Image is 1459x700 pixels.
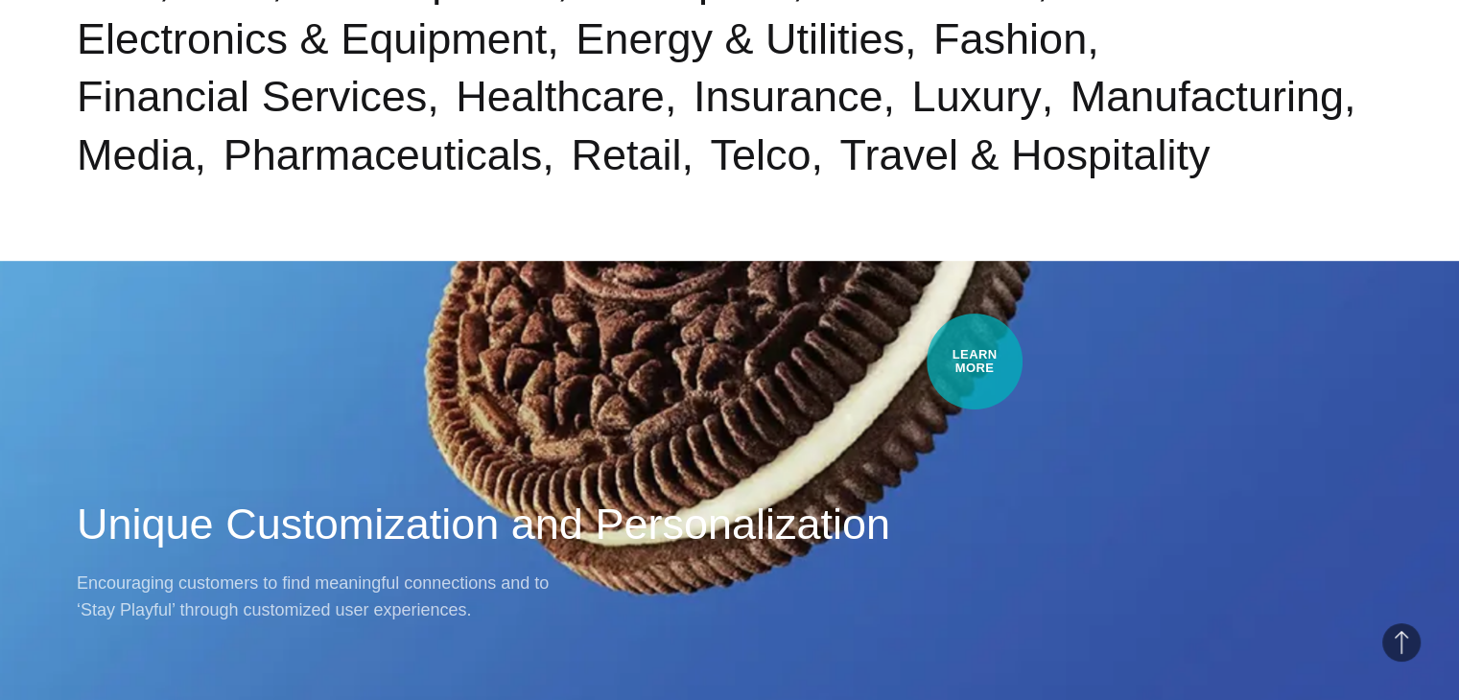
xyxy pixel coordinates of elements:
[1071,72,1344,121] a: Manufacturing
[77,72,427,121] a: Financial Services
[710,130,811,179] a: Telco
[576,14,905,63] a: Energy & Utilities
[77,130,195,179] a: Media
[933,14,1087,63] a: Fashion
[456,72,665,121] a: Healthcare
[839,130,1210,179] a: Travel & Hospitality
[224,130,543,179] a: Pharmaceuticals
[77,496,1382,553] h2: Unique Customization and Personalization
[77,570,556,623] p: Encouraging customers to find meaningful connections and to ‘Stay Playful’ through customized use...
[571,130,681,179] a: Retail
[77,14,547,63] a: Electronics & Equipment
[1382,623,1421,662] button: Back to Top
[694,72,883,121] a: Insurance
[912,72,1042,121] a: Luxury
